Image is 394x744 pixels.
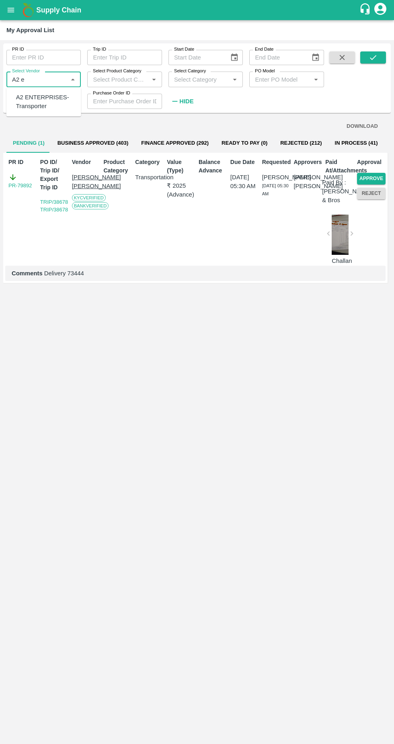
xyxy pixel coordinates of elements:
[103,158,132,175] p: Product Category
[215,133,274,153] button: Ready To Pay (0)
[93,90,130,96] label: Purchase Order ID
[68,74,78,84] button: Close
[20,2,36,18] img: logo
[373,2,388,18] div: account of current user
[40,199,68,213] a: TRIP/38678 TRIP/38678
[230,74,240,84] button: Open
[325,158,354,175] p: Paid At/Attachments
[230,158,259,166] p: Due Date
[87,94,162,109] input: Enter Purchase Order ID
[311,74,321,84] button: Open
[199,158,227,175] p: Balance Advance
[6,50,81,65] input: Enter PR ID
[174,68,206,74] label: Select Category
[293,173,322,182] p: [PERSON_NAME]
[149,74,159,84] button: Open
[8,158,37,166] p: PR ID
[262,158,291,166] p: Requested
[249,50,304,65] input: End Date
[357,173,386,184] button: Approve
[72,202,109,209] span: Bank Verified
[167,181,195,190] p: ₹ 2025
[167,158,195,175] p: Value (Type)
[168,50,224,65] input: Start Date
[308,50,323,65] button: Choose date
[12,269,379,278] p: Delivery 73444
[72,194,106,201] span: KYC Verified
[293,182,322,191] p: [PERSON_NAME]
[322,178,371,205] p: Paid By : [PERSON_NAME] & Bros
[72,158,101,166] p: Vendor
[230,173,259,191] p: [DATE] 05:30 AM
[93,46,106,53] label: Trip ID
[168,94,196,108] button: Hide
[9,74,65,84] input: Select Vendors
[227,50,242,65] button: Choose date
[40,158,69,192] p: PO ID/ Trip ID/ Export Trip ID
[90,74,146,84] input: Select Product Category
[343,119,381,133] button: DOWNLOAD
[8,182,32,190] a: PR-79892
[72,173,101,191] p: [PERSON_NAME] [PERSON_NAME]
[93,68,142,74] label: Select Product Category
[12,68,40,74] label: Select Vendor
[357,158,386,166] p: Approval
[135,158,164,166] p: Category
[262,183,289,196] span: [DATE] 05:30 AM
[12,46,24,53] label: PR ID
[357,188,386,199] button: Reject
[2,1,20,19] button: open drawer
[252,74,308,84] input: Enter PO Model
[359,3,373,17] div: customer-support
[262,173,291,182] p: [PERSON_NAME]
[255,46,273,53] label: End Date
[16,93,75,111] div: A2 ENTERPRISES-Transporter
[6,25,54,35] div: My Approval List
[87,50,162,65] input: Enter Trip ID
[332,256,349,265] p: Challan
[255,68,275,74] label: PO Model
[12,270,43,277] b: Comments
[135,173,164,182] p: Transportation
[6,133,51,153] button: Pending (1)
[135,133,215,153] button: Finance Approved (292)
[171,74,227,84] input: Select Category
[293,158,322,166] p: Approvers
[274,133,328,153] button: Rejected (212)
[51,133,135,153] button: Business Approved (403)
[36,4,359,16] a: Supply Chain
[174,46,194,53] label: Start Date
[167,190,195,199] p: ( Advance )
[328,133,384,153] button: In Process (41)
[36,6,81,14] b: Supply Chain
[179,98,193,105] strong: Hide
